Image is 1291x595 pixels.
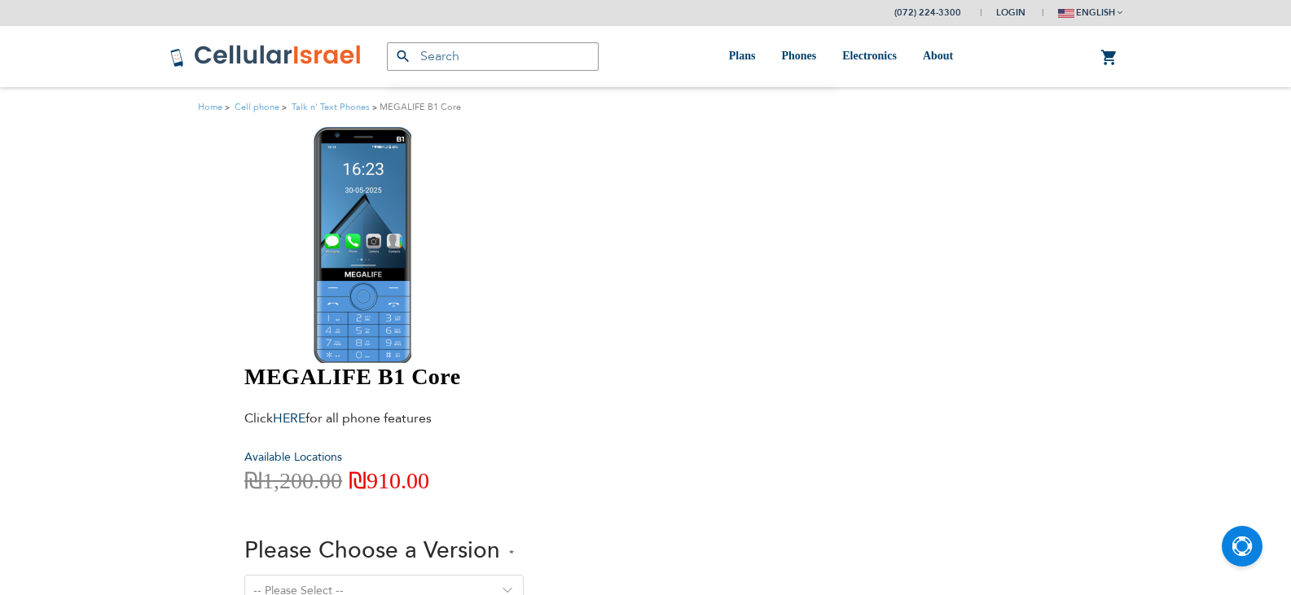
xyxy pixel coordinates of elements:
a: HERE [273,409,305,427]
span: About [923,50,953,62]
li: MEGALIFE B1 Core [370,99,461,115]
span: ₪1,200.00 [244,468,342,493]
a: Available Locations [244,449,342,465]
input: Search [387,42,599,71]
a: Electronics [842,26,897,87]
span: Electronics [842,50,897,62]
a: Home [198,101,222,113]
a: (072) 224-3300 [894,7,961,19]
div: Click for all phone features [244,409,497,427]
a: Talk n' Text Phones [292,101,370,113]
img: MEGALIFE B1 Core [314,127,411,363]
span: Phones [781,50,816,62]
span: Login [996,7,1025,19]
span: ₪910.00 [349,468,429,493]
img: english [1058,9,1074,18]
button: english [1058,1,1122,24]
span: Plans [729,50,756,62]
h1: MEGALIFE B1 Core [244,363,815,391]
img: Cellular Israel Logo [169,44,362,68]
span: Please Choose a Version [244,535,500,566]
a: About [923,26,953,87]
a: Cell phone [235,101,279,113]
a: Phones [781,26,816,87]
a: Plans [729,26,756,87]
